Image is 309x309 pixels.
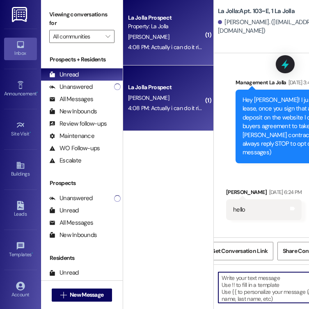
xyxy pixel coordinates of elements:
div: La Jolla Prospect [128,83,204,92]
span: [PERSON_NAME] [128,33,169,41]
a: Inbox [4,38,37,60]
b: La Jolla: Apt. 103~E, 1 La Jolla [218,7,295,16]
span: New Message [70,291,103,299]
span: Get Conversation Link [211,247,268,255]
div: Unread [49,70,79,79]
i:  [105,33,110,40]
div: New Inbounds [49,107,97,116]
div: Prospects + Residents [41,55,123,64]
a: Site Visit • [4,118,37,140]
div: 4:08 PM: Actually i can do it right now [128,43,218,51]
a: Buildings [4,158,37,180]
span: • [37,90,38,95]
div: Prospects [41,179,123,187]
div: 4:08 PM: Actually i can do it right now [128,104,218,112]
div: La Jolla Prospect [128,14,204,22]
div: All Messages [49,219,93,227]
div: [DATE] 6:24 PM [267,188,302,196]
a: Leads [4,198,37,221]
div: Property: La Jolla [128,22,204,31]
span: [PERSON_NAME] [128,94,169,101]
input: All communities [53,30,101,43]
div: New Inbounds [49,231,97,239]
span: • [30,130,31,135]
div: [PERSON_NAME] [226,188,302,199]
div: Unread [49,206,79,215]
label: Viewing conversations for [49,8,114,30]
div: hello [233,205,245,214]
button: Get Conversation Link [206,242,273,260]
div: Maintenance [49,132,94,140]
div: All Messages [49,95,93,104]
div: Review follow-ups [49,120,107,128]
div: Unanswered [49,194,93,203]
div: Unanswered [49,83,93,91]
button: New Message [52,289,112,302]
a: Templates • [4,239,37,261]
i:  [60,292,66,298]
img: ResiDesk Logo [12,7,29,22]
div: WO Follow-ups [49,144,100,153]
div: Residents [41,254,123,262]
div: Unread [49,268,79,277]
span: • [32,250,33,256]
div: Escalate [49,156,81,165]
a: Account [4,279,37,301]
